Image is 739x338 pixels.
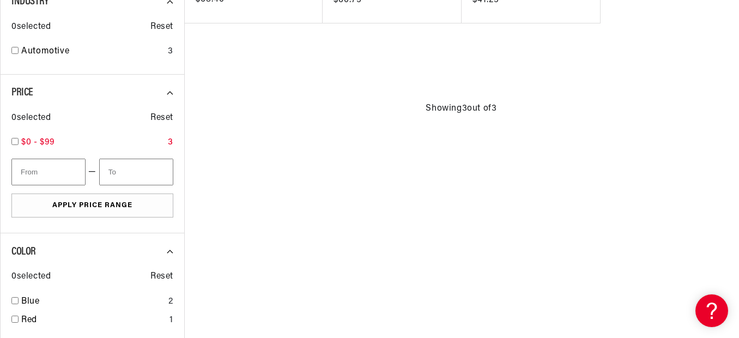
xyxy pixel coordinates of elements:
[11,111,51,125] span: 0 selected
[11,20,51,34] span: 0 selected
[11,159,86,185] input: From
[21,45,163,59] a: Automotive
[21,138,55,147] span: $0 - $99
[11,270,51,284] span: 0 selected
[169,313,173,328] div: 1
[150,20,173,34] span: Reset
[168,45,173,59] div: 3
[21,313,165,328] a: Red
[21,295,164,309] a: Blue
[99,159,173,185] input: To
[11,87,33,98] span: Price
[150,270,173,284] span: Reset
[150,111,173,125] span: Reset
[168,136,173,150] div: 3
[11,246,36,257] span: Color
[168,295,173,309] div: 2
[11,194,173,218] button: Apply Price Range
[88,165,96,179] span: —
[426,102,496,116] span: Showing 3 out of 3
